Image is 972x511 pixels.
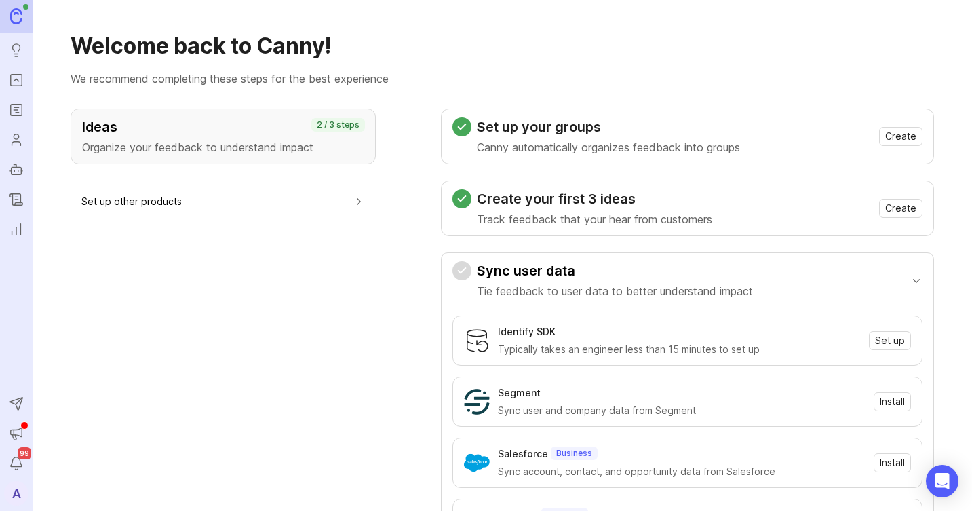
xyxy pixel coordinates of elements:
div: Typically takes an engineer less than 15 minutes to set up [498,342,861,357]
a: Changelog [4,187,28,212]
button: Set up other products [81,186,365,216]
a: Reporting [4,217,28,242]
a: Roadmaps [4,98,28,122]
h1: Welcome back to Canny! [71,33,934,60]
span: Install [880,395,905,409]
div: Segment [498,385,541,400]
button: Install [874,392,911,411]
img: Canny Home [10,8,22,24]
div: Identify SDK [498,324,556,339]
button: Notifications [4,451,28,476]
img: Segment [464,389,490,415]
span: Create [885,202,916,215]
p: 2 / 3 steps [317,119,359,130]
a: Portal [4,68,28,92]
button: Set up [869,331,911,350]
h3: Create your first 3 ideas [477,189,712,208]
h3: Set up your groups [477,117,740,136]
button: Announcements [4,421,28,446]
button: Sync user dataTie feedback to user data to better understand impact [452,253,922,307]
span: Create [885,130,916,143]
span: 99 [18,447,31,459]
span: Install [880,456,905,470]
img: Identify SDK [464,328,490,354]
button: IdeasOrganize your feedback to understand impact2 / 3 steps [71,109,376,164]
p: We recommend completing these steps for the best experience [71,71,934,87]
p: Track feedback that your hear from customers [477,211,712,227]
button: Create [879,199,922,218]
a: Users [4,128,28,152]
div: Sync user and company data from Segment [498,403,866,418]
a: Ideas [4,38,28,62]
button: A [4,481,28,506]
img: Salesforce [464,450,490,476]
p: Canny automatically organizes feedback into groups [477,139,740,155]
a: Autopilot [4,157,28,182]
button: Install [874,453,911,472]
button: Create [879,127,922,146]
button: Send to Autopilot [4,392,28,416]
p: Business [556,448,592,459]
p: Organize your feedback to understand impact [82,139,364,155]
div: Salesforce [498,447,548,461]
h3: Ideas [82,117,364,136]
p: Tie feedback to user data to better understand impact [477,283,753,299]
div: Sync account, contact, and opportunity data from Salesforce [498,464,866,479]
div: Open Intercom Messenger [926,465,958,497]
h3: Sync user data [477,261,753,280]
span: Set up [875,334,905,347]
